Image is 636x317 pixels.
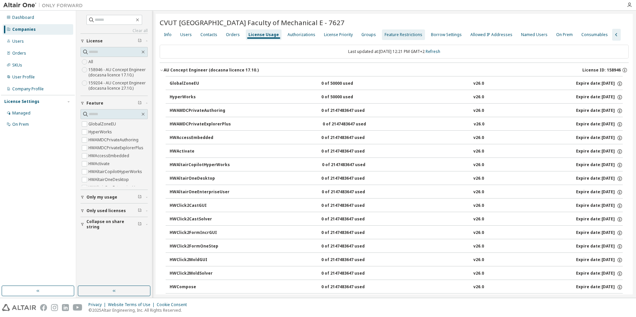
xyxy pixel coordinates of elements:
div: Privacy [88,302,108,307]
div: v26.0 [473,149,484,155]
img: altair_logo.svg [2,304,36,311]
div: Expire date: [DATE] [576,257,623,263]
div: Expire date: [DATE] [576,284,623,290]
button: HWClick2CastSolver0 of 2147483647 usedv26.0Expire date:[DATE] [170,212,623,227]
div: On Prem [556,32,573,37]
div: Borrow Settings [431,32,462,37]
div: HWClick2FormIncrGUI [170,230,229,236]
div: v26.0 [473,271,484,277]
label: 159204 - AU Concept Engineer (docasna licence 27.10.) [88,79,148,92]
div: Expire date: [DATE] [576,216,623,222]
div: HWAMDCPrivateAuthoring [170,108,229,114]
button: Only used licenses [80,204,148,218]
div: Expire date: [DATE] [576,244,623,249]
div: AU Concept Engineer (docasna licence 17.10.) [164,68,259,73]
div: v26.0 [474,121,484,127]
div: License Usage [248,32,279,37]
div: HWClick2CastSolver [170,216,229,222]
div: v26.0 [473,244,484,249]
button: HWClick2CastGUI0 of 2147483647 usedv26.0Expire date:[DATE] [170,199,623,213]
div: 0 of 2147483647 used [321,176,381,182]
div: 0 of 2147483647 used [321,135,381,141]
label: HWAccessEmbedded [88,152,131,160]
div: Consumables [581,32,608,37]
div: HWAltairOneDesktop [170,176,229,182]
div: Expire date: [DATE] [576,121,623,127]
span: Clear filter [138,222,142,227]
div: Orders [226,32,240,37]
div: SKUs [12,63,22,68]
div: HWAMDCPrivateExplorerPlus [170,121,231,127]
div: HyperWorks [170,94,229,100]
div: v26.0 [473,284,484,290]
div: Expire date: [DATE] [576,108,623,114]
div: HWAccessEmbedded [170,135,229,141]
button: Feature [80,96,148,111]
p: © 2025 Altair Engineering, Inc. All Rights Reserved. [88,307,191,313]
a: Clear all [80,28,148,33]
label: GlobalZoneEU [88,120,117,128]
button: License [80,34,148,48]
div: 0 of 50000 used [321,94,381,100]
img: linkedin.svg [62,304,69,311]
div: v26.0 [473,189,484,195]
div: 0 of 2147483647 used [321,257,381,263]
span: Feature [86,101,103,106]
img: youtube.svg [73,304,82,311]
div: Expire date: [DATE] [576,176,623,182]
span: License ID: 158946 [582,68,621,73]
div: HWClick2MoldGUI [170,257,229,263]
div: Orders [12,51,26,56]
button: AU Concept Engineer (docasna licence 17.10.)License ID: 158946 [160,63,629,77]
label: HWAltairOneDesktop [88,176,130,184]
div: 0 of 2147483647 used [322,189,381,195]
a: Refresh [426,49,440,54]
button: HWClick2FormOneStep0 of 2147483647 usedv26.0Expire date:[DATE] [170,239,623,254]
div: Company Profile [12,86,44,92]
div: Allowed IP Addresses [470,32,512,37]
div: Groups [361,32,376,37]
div: 0 of 2147483647 used [321,230,381,236]
div: HWClick2MoldSolver [170,271,229,277]
button: HWAMDCPrivateAuthoring0 of 2147483647 usedv26.0Expire date:[DATE] [170,104,623,118]
div: v26.0 [473,81,484,87]
label: HWAMDCPrivateExplorerPlus [88,144,145,152]
button: HWCompose0 of 2147483647 usedv26.0Expire date:[DATE] [170,280,623,294]
div: 0 of 2147483647 used [321,149,381,155]
div: User Profile [12,74,35,80]
div: 0 of 2147483647 used [322,162,382,168]
button: HWClick2MoldSolver0 of 2147483647 usedv26.0Expire date:[DATE] [170,266,623,281]
div: Info [164,32,172,37]
div: HWAltairCopilotHyperWorks [170,162,230,168]
span: Clear filter [138,101,142,106]
div: 0 of 2147483647 used [321,108,381,114]
div: 0 of 2147483647 used [321,284,381,290]
div: 0 of 2147483647 used [321,216,381,222]
label: 158946 - AU Concept Engineer (docasna licence 17.10.) [88,66,148,79]
div: Last updated at: [DATE] 12:21 PM GMT+2 [160,45,629,59]
div: v26.0 [473,216,484,222]
div: v26.0 [473,135,484,141]
span: CVUT [GEOGRAPHIC_DATA] Faculty of Mechanical E - 7627 [160,18,344,27]
div: Expire date: [DATE] [576,149,623,155]
div: v26.0 [473,162,484,168]
div: Expire date: [DATE] [576,189,623,195]
div: Cookie Consent [157,302,191,307]
button: HWAccessEmbedded0 of 2147483647 usedv26.0Expire date:[DATE] [170,131,623,145]
img: Altair One [3,2,86,9]
div: 0 of 2147483647 used [323,121,382,127]
div: HWAltairOneEnterpriseUser [170,189,230,195]
div: Companies [12,27,36,32]
label: HyperWorks [88,128,113,136]
button: HWClick2MoldGUI0 of 2147483647 usedv26.0Expire date:[DATE] [170,253,623,267]
button: GlobalZoneEU0 of 50000 usedv26.0Expire date:[DATE] [170,76,623,91]
div: 0 of 50000 used [321,81,381,87]
div: License Settings [4,99,39,104]
div: Feature Restrictions [385,32,422,37]
span: Clear filter [138,195,142,200]
div: HWClick2CastGUI [170,203,229,209]
div: License Priority [324,32,353,37]
div: v26.0 [473,257,484,263]
div: HWActivate [170,149,229,155]
div: HWClick2FormOneStep [170,244,229,249]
